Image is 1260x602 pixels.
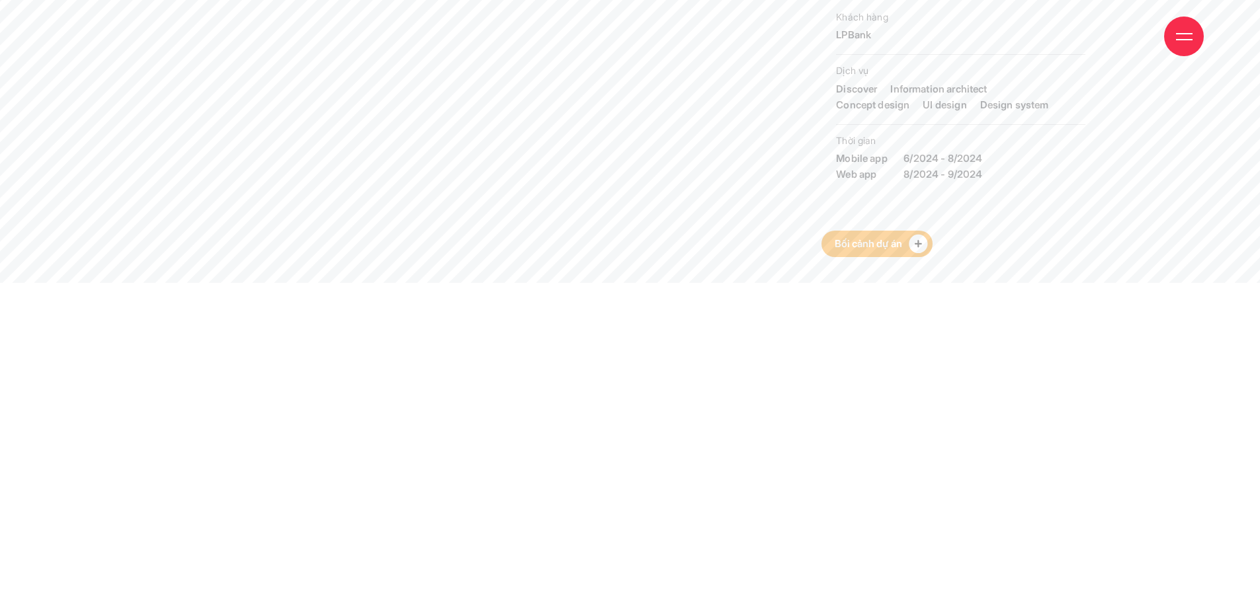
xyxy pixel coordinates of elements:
a: Information architect [890,81,987,97]
span: Web app [836,167,890,182]
span: Mobile app [836,151,890,167]
a: Discover [836,81,877,97]
strong: 6/2024 - 8/2024 [836,151,1085,167]
a: Design system [980,97,1049,113]
a: Concept design [836,97,909,113]
span: Thời gian [836,133,1085,149]
a: UI design [923,97,966,113]
a: Bối cảnh dự án [821,231,933,257]
strong: 8/2024 - 9/2024 [836,167,1085,182]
